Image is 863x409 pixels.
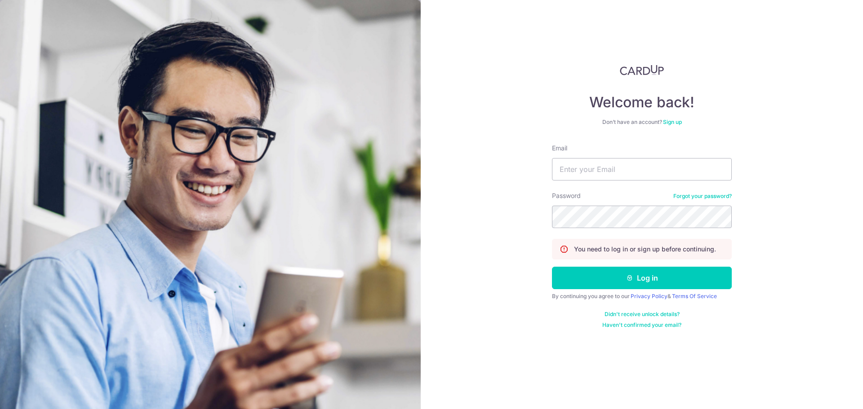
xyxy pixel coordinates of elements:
button: Log in [552,267,732,289]
a: Haven't confirmed your email? [602,321,681,329]
img: CardUp Logo [620,65,664,75]
a: Didn't receive unlock details? [605,311,680,318]
input: Enter your Email [552,158,732,180]
a: Forgot your password? [673,193,732,200]
label: Password [552,191,581,200]
a: Sign up [663,119,682,125]
label: Email [552,144,567,153]
p: You need to log in or sign up before continuing. [574,245,716,254]
div: Don’t have an account? [552,119,732,126]
a: Terms Of Service [672,293,717,299]
a: Privacy Policy [631,293,667,299]
div: By continuing you agree to our & [552,293,732,300]
h4: Welcome back! [552,93,732,111]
